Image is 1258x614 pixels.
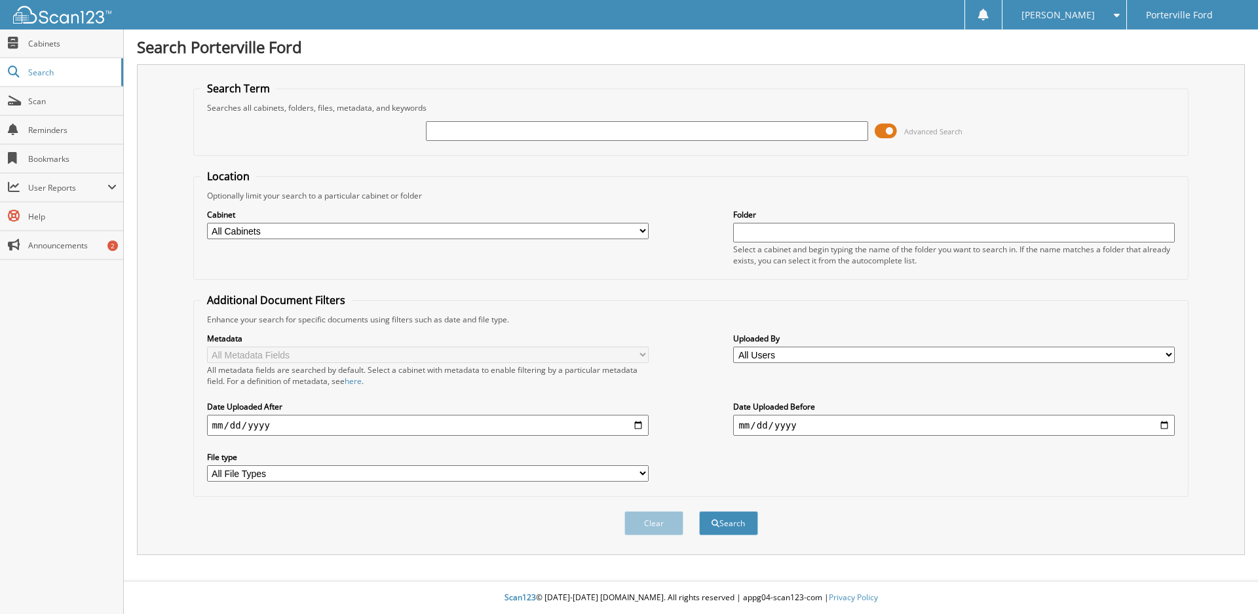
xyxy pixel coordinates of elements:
div: © [DATE]-[DATE] [DOMAIN_NAME]. All rights reserved | appg04-scan123-com | [124,582,1258,614]
div: Optionally limit your search to a particular cabinet or folder [200,190,1182,201]
button: Search [699,511,758,535]
h1: Search Porterville Ford [137,36,1245,58]
iframe: Chat Widget [1192,551,1258,614]
label: Metadata [207,333,649,344]
span: User Reports [28,182,107,193]
label: Cabinet [207,209,649,220]
label: Uploaded By [733,333,1175,344]
span: Cabinets [28,38,117,49]
label: Date Uploaded Before [733,401,1175,412]
input: end [733,415,1175,436]
span: Bookmarks [28,153,117,164]
span: Porterville Ford [1146,11,1213,19]
span: Reminders [28,125,117,136]
div: 2 [107,240,118,251]
div: Searches all cabinets, folders, files, metadata, and keywords [200,102,1182,113]
input: start [207,415,649,436]
div: Enhance your search for specific documents using filters such as date and file type. [200,314,1182,325]
legend: Search Term [200,81,276,96]
span: Scan123 [505,592,536,603]
div: All metadata fields are searched by default. Select a cabinet with metadata to enable filtering b... [207,364,649,387]
span: Announcements [28,240,117,251]
span: [PERSON_NAME] [1021,11,1095,19]
span: Advanced Search [904,126,963,136]
img: scan123-logo-white.svg [13,6,111,24]
span: Help [28,211,117,222]
legend: Additional Document Filters [200,293,352,307]
div: Select a cabinet and begin typing the name of the folder you want to search in. If the name match... [733,244,1175,266]
span: Search [28,67,115,78]
label: Date Uploaded After [207,401,649,412]
button: Clear [624,511,683,535]
span: Scan [28,96,117,107]
a: Privacy Policy [829,592,878,603]
a: here [345,375,362,387]
legend: Location [200,169,256,183]
label: Folder [733,209,1175,220]
label: File type [207,451,649,463]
